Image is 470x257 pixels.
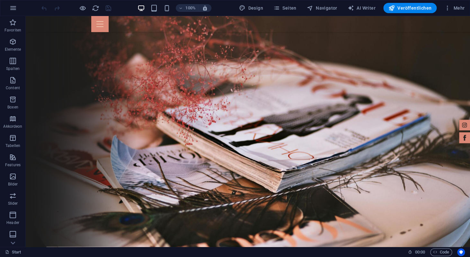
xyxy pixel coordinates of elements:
div: Design (Strg+Alt+Y) [236,3,266,13]
h6: Session-Zeit [408,248,425,256]
p: Spalten [6,66,20,71]
span: Mehr [444,5,465,11]
a: Klick, um Auswahl aufzuheben. Doppelklick öffnet Seitenverwaltung [5,248,21,256]
button: Usercentrics [457,248,465,256]
button: AI Writer [345,3,378,13]
button: Veröffentlichen [383,3,437,13]
span: Code [433,248,449,256]
button: Code [430,248,452,256]
span: : [419,250,420,254]
i: Bei Größenänderung Zoomstufe automatisch an das gewählte Gerät anpassen. [202,5,208,11]
span: 00 00 [415,248,425,256]
p: Features [5,162,21,167]
span: AI Writer [348,5,376,11]
button: reload [92,4,99,12]
p: Tabellen [5,143,20,148]
span: Seiten [273,5,297,11]
p: Akkordeon [3,124,22,129]
p: Favoriten [4,28,21,33]
button: Klicke hier, um den Vorschau-Modus zu verlassen [79,4,86,12]
span: Design [239,5,263,11]
span: Veröffentlichen [388,5,431,11]
p: Elemente [5,47,21,52]
button: 100% [176,4,199,12]
p: Slider [8,201,18,206]
button: Design [236,3,266,13]
button: Mehr [442,3,467,13]
p: Boxen [7,105,18,110]
p: Content [6,85,20,90]
p: Bilder [8,182,18,187]
button: Seiten [271,3,299,13]
p: Header [6,220,19,225]
button: Navigator [304,3,340,13]
span: Navigator [307,5,337,11]
i: Seite neu laden [92,4,99,12]
h6: 100% [185,4,196,12]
